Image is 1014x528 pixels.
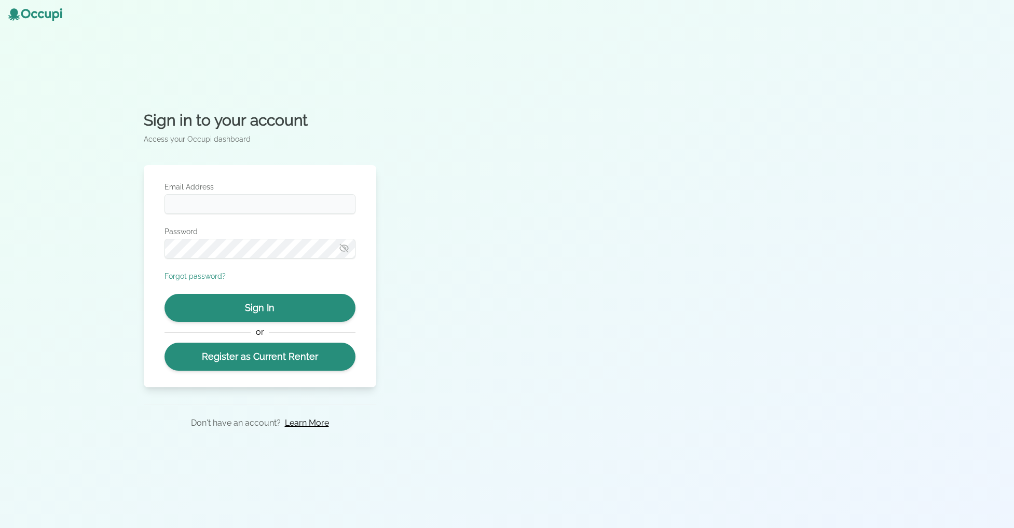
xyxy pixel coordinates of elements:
p: Access your Occupi dashboard [144,134,376,144]
label: Email Address [165,182,355,192]
label: Password [165,226,355,237]
button: Sign In [165,294,355,322]
button: Forgot password? [165,271,226,281]
span: or [251,326,269,339]
p: Don't have an account? [191,417,281,429]
a: Register as Current Renter [165,343,355,371]
a: Learn More [285,417,329,429]
h2: Sign in to your account [144,111,376,130]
